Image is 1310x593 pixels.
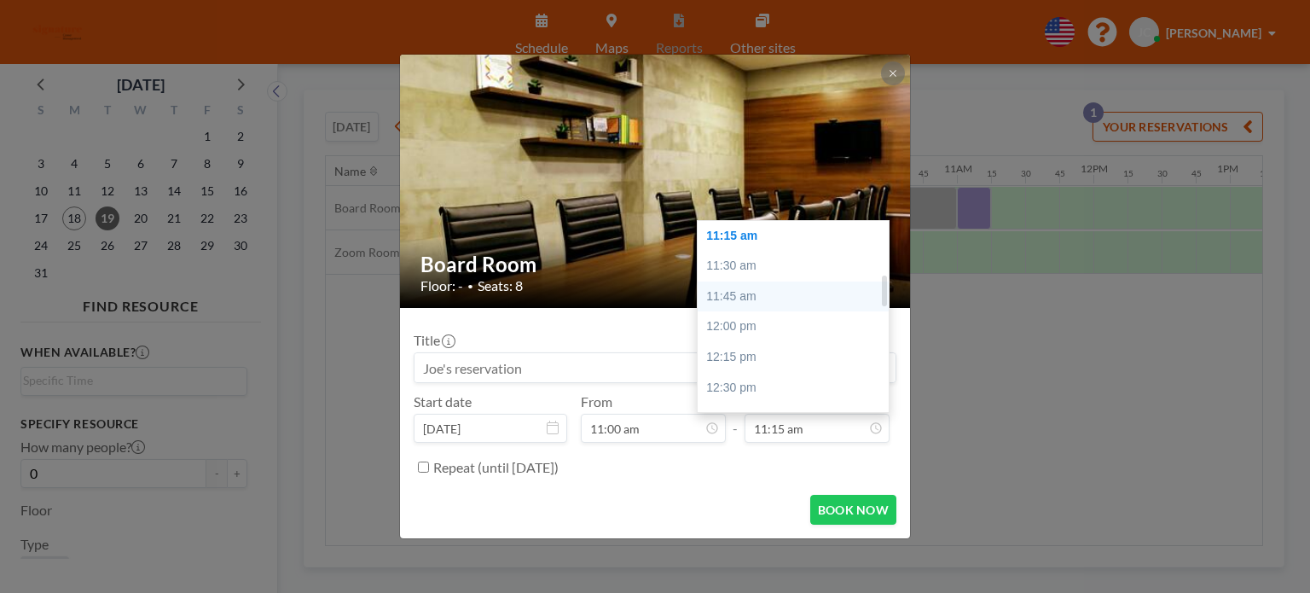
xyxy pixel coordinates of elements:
[478,277,523,294] span: Seats: 8
[698,251,897,282] div: 11:30 am
[733,399,738,437] span: -
[698,221,897,252] div: 11:15 am
[698,342,897,373] div: 12:15 pm
[698,311,897,342] div: 12:00 pm
[400,11,912,352] img: 537.jpg
[414,353,896,382] input: Joe's reservation
[810,495,896,525] button: BOOK NOW
[433,459,559,476] label: Repeat (until [DATE])
[698,373,897,404] div: 12:30 pm
[581,393,612,410] label: From
[698,282,897,312] div: 11:45 am
[420,277,463,294] span: Floor: -
[698,403,897,433] div: 12:45 pm
[467,280,473,293] span: •
[414,332,454,349] label: Title
[414,393,472,410] label: Start date
[420,252,891,277] h2: Board Room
